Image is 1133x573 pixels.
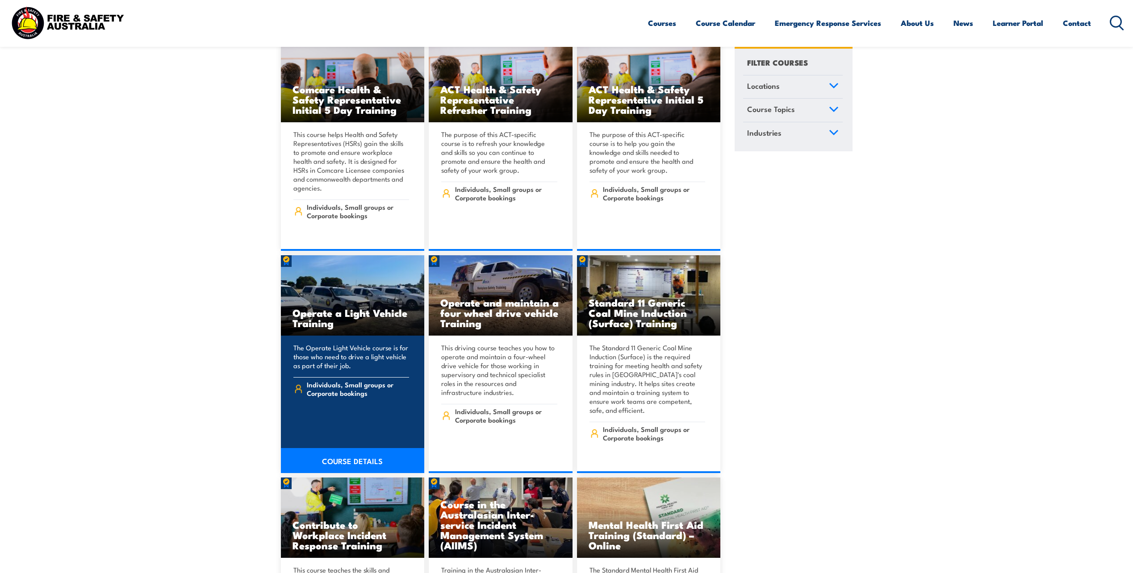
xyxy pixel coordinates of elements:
h3: Course in the Australasian Inter-service Incident Management System (AIIMS) [440,499,561,550]
a: Emergency Response Services [775,11,881,35]
p: The purpose of this ACT-specific course is to help you gain the knowledge and skills needed to pr... [589,130,706,174]
span: Individuals, Small groups or Corporate bookings [307,203,409,220]
h3: ACT Health & Safety Representative Initial 5 Day Training [589,84,709,115]
span: Individuals, Small groups or Corporate bookings [455,407,557,424]
img: Contribute to Workplace Incident Response TRAINING (1) [281,477,425,558]
img: Operate and Maintain a Four Wheel Drive Vehicle TRAINING (1) [429,255,573,336]
a: Contact [1063,11,1091,35]
img: Operate a Light Vehicle TRAINING (1) [281,255,425,336]
a: Locations [743,75,843,99]
h3: Operate and maintain a four wheel drive vehicle Training [440,297,561,328]
p: This course helps Health and Safety Representatives (HSRs) gain the skills to promote and ensure ... [293,130,410,192]
span: Individuals, Small groups or Corporate bookings [307,380,409,397]
a: News [953,11,973,35]
a: Industries [743,122,843,145]
a: ACT Health & Safety Representative Initial 5 Day Training [577,42,721,122]
a: ACT Health & Safety Representative Refresher Training [429,42,573,122]
p: The Standard 11 Generic Coal Mine Induction (Surface) is the required training for meeting health... [589,343,706,415]
a: Course Calendar [696,11,755,35]
h3: ACT Health & Safety Representative Refresher Training [440,84,561,115]
a: Comcare Health & Safety Representative Initial 5 Day Training [281,42,425,122]
span: Course Topics [747,104,795,116]
span: Individuals, Small groups or Corporate bookings [603,425,705,442]
span: Locations [747,80,780,92]
img: Standard 11 Generic Coal Mine Induction (Surface) TRAINING (1) [577,255,721,336]
a: Mental Health First Aid Training (Standard) – Online [577,477,721,558]
h4: FILTER COURSES [747,56,808,68]
h3: Contribute to Workplace Incident Response Training [293,519,413,550]
a: About Us [901,11,934,35]
a: Course Topics [743,99,843,122]
a: Operate a Light Vehicle Training [281,255,425,336]
img: ACT Health & Safety Representative Initial 5 Day TRAINING [429,42,573,122]
p: This driving course teaches you how to operate and maintain a four-wheel drive vehicle for those ... [441,343,557,397]
a: Courses [648,11,676,35]
img: Mental Health First Aid Training (Standard) – Online (2) [577,477,721,558]
span: Industries [747,127,782,139]
h3: Standard 11 Generic Coal Mine Induction (Surface) Training [589,297,709,328]
span: Individuals, Small groups or Corporate bookings [603,185,705,202]
a: COURSE DETAILS [281,448,425,473]
h3: Comcare Health & Safety Representative Initial 5 Day Training [293,84,413,115]
a: Operate and maintain a four wheel drive vehicle Training [429,255,573,336]
p: The purpose of this ACT-specific course is to refresh your knowledge and skills so you can contin... [441,130,557,174]
img: Comcare Health & Safety Representative Initial 5 Day TRAINING [281,42,425,122]
h3: Operate a Light Vehicle Training [293,307,413,328]
img: ACT Health & Safety Representative Initial 5 Day TRAINING [577,42,721,122]
h3: Mental Health First Aid Training (Standard) – Online [589,519,709,550]
a: Standard 11 Generic Coal Mine Induction (Surface) Training [577,255,721,336]
span: Individuals, Small groups or Corporate bookings [455,185,557,202]
a: Contribute to Workplace Incident Response Training [281,477,425,558]
a: Course in the Australasian Inter-service Incident Management System (AIIMS) [429,477,573,558]
img: Course in the Australasian Inter-service Incident Management System (AIIMS) TRAINING [429,477,573,558]
a: Learner Portal [993,11,1043,35]
p: The Operate Light Vehicle course is for those who need to drive a light vehicle as part of their ... [293,343,410,370]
